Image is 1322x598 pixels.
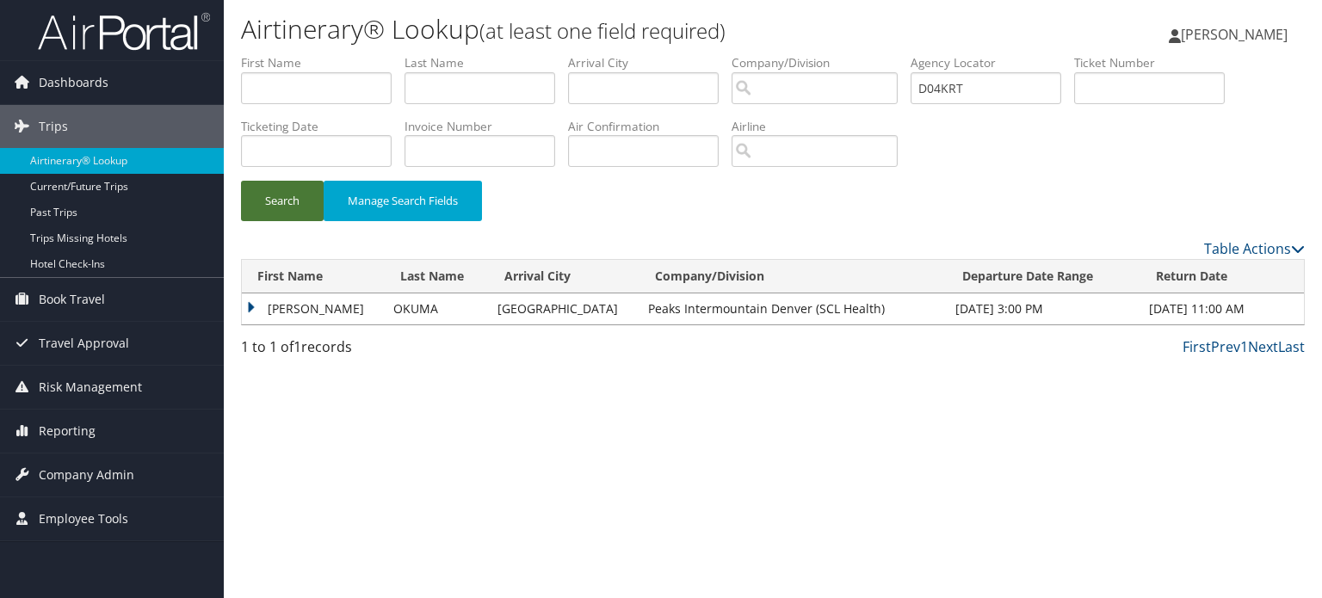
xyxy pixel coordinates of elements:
[1240,337,1248,356] a: 1
[405,54,568,71] label: Last Name
[242,260,385,293] th: First Name: activate to sort column ascending
[38,11,210,52] img: airportal-logo.png
[385,260,488,293] th: Last Name: activate to sort column ascending
[1278,337,1305,356] a: Last
[639,260,948,293] th: Company/Division
[732,54,911,71] label: Company/Division
[1169,9,1305,60] a: [PERSON_NAME]
[324,181,482,221] button: Manage Search Fields
[293,337,301,356] span: 1
[385,293,488,324] td: OKUMA
[568,118,732,135] label: Air Confirmation
[1248,337,1278,356] a: Next
[241,336,488,366] div: 1 to 1 of records
[39,105,68,148] span: Trips
[947,293,1140,324] td: [DATE] 3:00 PM
[732,118,911,135] label: Airline
[1204,239,1305,258] a: Table Actions
[241,11,950,47] h1: Airtinerary® Lookup
[405,118,568,135] label: Invoice Number
[1140,293,1304,324] td: [DATE] 11:00 AM
[479,16,726,45] small: (at least one field required)
[1183,337,1211,356] a: First
[1181,25,1288,44] span: [PERSON_NAME]
[39,410,96,453] span: Reporting
[39,453,134,496] span: Company Admin
[947,260,1140,293] th: Departure Date Range: activate to sort column ascending
[241,181,324,221] button: Search
[39,366,142,409] span: Risk Management
[1211,337,1240,356] a: Prev
[911,54,1074,71] label: Agency Locator
[1140,260,1304,293] th: Return Date: activate to sort column ascending
[39,322,129,365] span: Travel Approval
[39,497,128,540] span: Employee Tools
[241,54,405,71] label: First Name
[241,118,405,135] label: Ticketing Date
[639,293,948,324] td: Peaks Intermountain Denver (SCL Health)
[39,61,108,104] span: Dashboards
[568,54,732,71] label: Arrival City
[39,278,105,321] span: Book Travel
[489,260,639,293] th: Arrival City: activate to sort column ascending
[242,293,385,324] td: [PERSON_NAME]
[489,293,639,324] td: [GEOGRAPHIC_DATA]
[1074,54,1238,71] label: Ticket Number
